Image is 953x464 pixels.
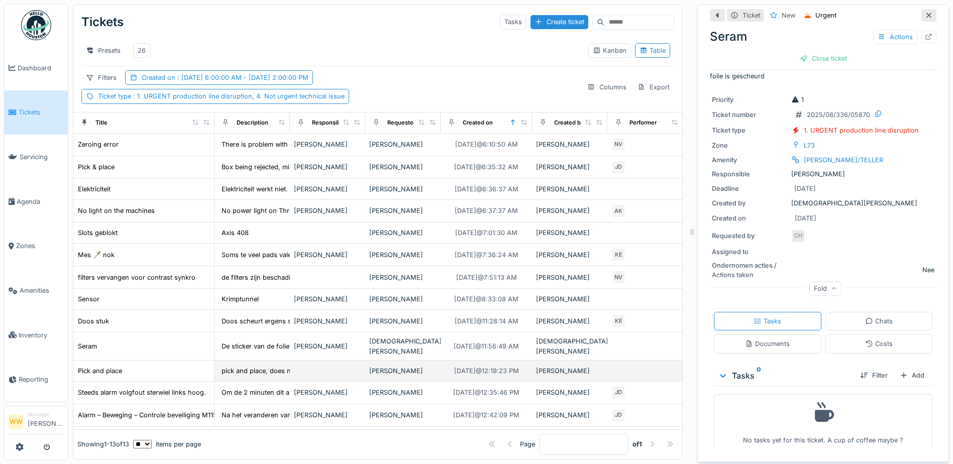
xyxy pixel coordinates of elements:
[222,140,374,149] div: There is problem with load cell zeroing procedu...
[922,265,934,275] div: Nee
[554,119,584,127] div: Created by
[294,184,361,194] div: [PERSON_NAME]
[78,294,99,304] div: Sensor
[19,107,64,117] span: Tickets
[583,80,631,94] div: Columns
[712,169,934,179] div: [PERSON_NAME]
[536,366,603,376] div: [PERSON_NAME]
[536,294,603,304] div: [PERSON_NAME]
[369,206,437,215] div: [PERSON_NAME]
[640,46,666,55] div: Table
[369,228,437,238] div: [PERSON_NAME]
[369,366,437,376] div: [PERSON_NAME]
[222,250,336,260] div: Soms te veel pads valen op de grond
[81,9,124,35] div: Tickets
[757,370,761,382] sup: 0
[796,52,851,65] div: Close ticket
[804,126,919,135] div: 1. URGENT production line disruption
[536,336,603,356] div: [DEMOGRAPHIC_DATA][PERSON_NAME]
[21,10,51,40] img: Badge_color-CXgf-gQk.svg
[5,46,68,90] a: Dashboard
[712,231,787,241] div: Requested by
[463,119,493,127] div: Created on
[873,30,917,44] div: Actions
[856,369,892,382] div: Filter
[632,439,642,449] strong: of 1
[710,28,936,46] div: Seram
[294,162,361,172] div: [PERSON_NAME]
[815,11,836,20] div: Urgent
[19,375,64,384] span: Reporting
[718,370,852,382] div: Tasks
[455,184,518,194] div: [DATE] @ 6:36:37 AM
[138,46,146,55] div: 26
[754,316,781,326] div: Tasks
[611,408,625,422] div: JD
[611,248,625,262] div: KE
[536,388,603,397] div: [PERSON_NAME]
[712,155,787,165] div: Amenity
[369,140,437,149] div: [PERSON_NAME]
[98,91,345,101] div: Ticket type
[795,213,816,223] div: [DATE]
[453,410,519,420] div: [DATE] @ 12:42:09 PM
[500,15,526,29] div: Tasks
[629,119,657,127] div: Performer
[712,126,787,135] div: Ticket type
[369,273,437,282] div: [PERSON_NAME]
[536,228,603,238] div: [PERSON_NAME]
[536,410,603,420] div: [PERSON_NAME]
[222,366,332,376] div: pick and place, does not take boxes
[804,155,883,165] div: [PERSON_NAME]/TELLER
[81,70,121,85] div: Filters
[453,388,519,397] div: [DATE] @ 12:35:46 PM
[16,241,64,251] span: Zones
[78,140,119,149] div: Zeroing error
[712,141,787,150] div: Zone
[78,341,97,351] div: Seram
[456,273,517,282] div: [DATE] @ 7:51:13 AM
[78,366,122,376] div: Pick and place
[294,410,361,420] div: [PERSON_NAME]
[294,140,361,149] div: [PERSON_NAME]
[454,366,519,376] div: [DATE] @ 12:19:23 PM
[369,250,437,260] div: [PERSON_NAME]
[865,339,893,349] div: Costs
[369,410,437,420] div: [PERSON_NAME]
[536,273,603,282] div: [PERSON_NAME]
[712,184,787,193] div: Deadline
[712,198,787,208] div: Created by
[312,119,346,127] div: Responsible
[142,73,308,82] div: Created on
[237,119,268,127] div: Description
[131,92,345,100] span: : 1. URGENT production line disruption, 4. Not urgent technical issue
[712,198,934,208] div: [DEMOGRAPHIC_DATA][PERSON_NAME]
[454,294,518,304] div: [DATE] @ 8:33:08 AM
[633,80,674,94] div: Export
[369,336,437,356] div: [DEMOGRAPHIC_DATA][PERSON_NAME]
[536,162,603,172] div: [PERSON_NAME]
[19,330,64,340] span: Inventory
[455,228,517,238] div: [DATE] @ 7:01:30 AM
[455,250,518,260] div: [DATE] @ 7:36:24 AM
[294,341,361,351] div: [PERSON_NAME]
[5,224,68,269] a: Zones
[611,314,625,328] div: KE
[78,388,206,397] div: Steeds alarm volgfout sterwiel links hoog.
[896,369,928,382] div: Add
[294,316,361,326] div: [PERSON_NAME]
[222,388,374,397] div: Om de 2 minuten dit alarm, er zijn geen capsule...
[712,110,787,120] div: Ticket number
[222,228,249,238] div: Axis 408
[454,162,518,172] div: [DATE] @ 6:35:32 AM
[807,110,870,120] div: 2025/08/336/05870
[78,184,111,194] div: Elektriciteit
[222,206,377,215] div: No power light on Three of the machines. Retour...
[78,206,155,215] div: No light on the machines
[294,250,361,260] div: [PERSON_NAME]
[78,250,115,260] div: Mes 🗡️ nok
[5,179,68,224] a: Agenda
[611,204,625,218] div: AK
[222,162,373,172] div: Box being rejected, missing 10 capsules. Poorly...
[78,410,217,420] div: Alarm – Beweging – Controle beveiliging M115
